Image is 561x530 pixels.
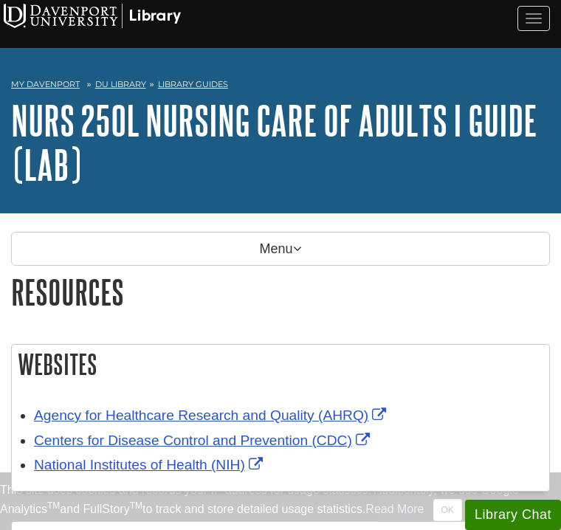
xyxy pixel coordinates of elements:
[4,4,181,28] img: Davenport University Logo
[12,345,549,384] h2: Websites
[158,79,228,89] a: Library Guides
[34,407,390,423] a: Link opens in new window
[34,433,374,448] a: Link opens in new window
[11,273,550,311] h1: Resources
[11,97,537,187] a: NURS 250L Nursing Care of Adults I Guide (Lab)
[11,78,80,91] a: My Davenport
[34,457,266,472] a: Link opens in new window
[465,500,561,530] button: Library Chat
[95,79,146,89] a: DU Library
[11,232,550,266] p: Menu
